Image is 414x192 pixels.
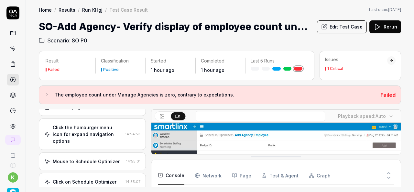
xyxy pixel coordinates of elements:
[369,20,401,33] button: Rerun
[369,7,401,13] span: Last scan:
[53,158,120,165] div: Mouse to Schedule Optimizer
[369,7,401,13] button: Last scan:[DATE]
[48,68,60,72] div: Failed
[195,166,222,185] button: Network
[151,67,174,73] time: 1 hour ago
[44,91,375,99] button: The employee count under Manage Agencies is zero, contrary to expectations.
[72,37,87,44] span: SO P0
[309,166,331,185] button: Graph
[201,67,224,73] time: 1 hour ago
[39,37,87,44] a: Scenario:SO P0
[46,37,71,44] span: Scenario:
[338,113,386,119] div: Playback speed:
[55,91,375,99] h3: The employee count under Manage Agencies is zero, contrary to expectations.
[201,58,240,64] p: Completed
[3,148,23,158] a: Book a call with us
[82,6,103,13] a: Run KHgj
[158,166,184,185] button: Console
[380,92,396,98] span: Failed
[151,58,190,64] p: Started
[105,6,107,13] div: /
[78,6,80,13] div: /
[53,124,123,144] div: Click the hamburger menu icon for expand navigation options
[262,166,299,185] button: Test & Agent
[251,58,302,64] p: Last 5 Runs
[125,132,140,136] time: 14:54:53
[125,179,140,184] time: 14:55:07
[5,135,21,145] a: New conversation
[325,56,387,63] div: Issues
[388,7,401,12] time: [DATE]
[53,178,116,185] div: Click on Schedule Optimizer
[8,172,18,183] button: k
[126,159,140,164] time: 14:55:01
[327,67,343,71] div: 1 Critical
[109,6,148,13] div: Test Case Result
[39,6,52,13] a: Home
[59,6,75,13] a: Results
[3,158,23,168] a: Documentation
[101,58,140,64] p: Classification
[232,166,251,185] button: Page
[317,20,367,33] button: Edit Test Case
[54,6,56,13] div: /
[39,19,312,34] h1: SO-Add Agency- Verify display of employee count under Manage Agencies
[103,68,119,72] div: Positive
[46,58,90,64] p: Result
